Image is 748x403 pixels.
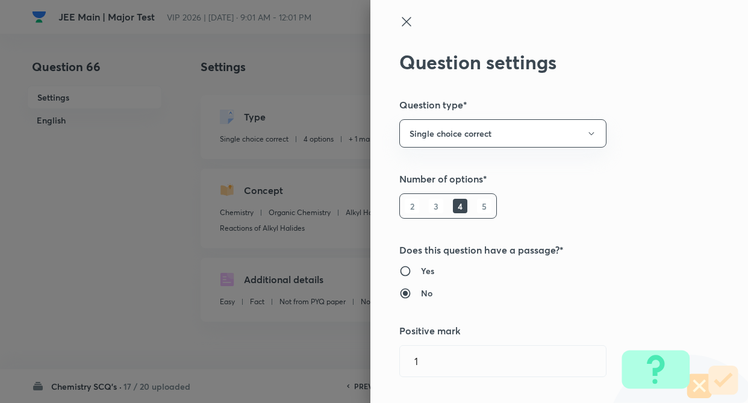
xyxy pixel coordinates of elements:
[477,199,491,213] h6: 5
[405,199,419,213] h6: 2
[429,199,443,213] h6: 3
[399,243,679,257] h5: Does this question have a passage?*
[399,323,679,338] h5: Positive mark
[399,119,606,148] button: Single choice correct
[400,346,606,376] input: Positive marks
[421,287,432,299] h6: No
[421,264,434,277] h6: Yes
[453,199,467,213] h6: 4
[399,172,679,186] h5: Number of options*
[399,51,679,73] h2: Question settings
[399,98,679,112] h5: Question type*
